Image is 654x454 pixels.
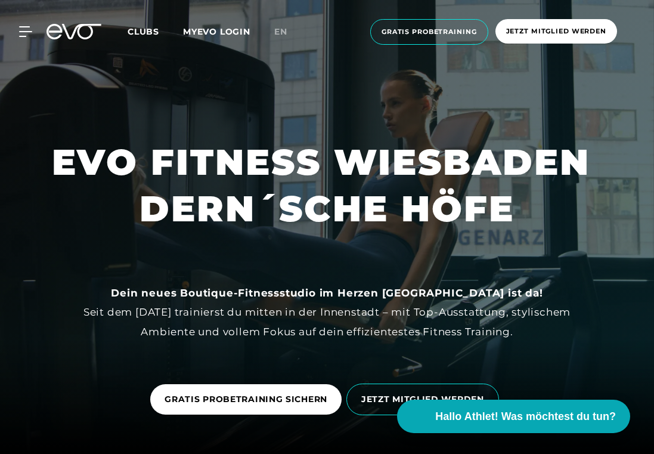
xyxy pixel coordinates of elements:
a: MYEVO LOGIN [183,26,250,37]
h1: EVO FITNESS WIESBADEN DERN´SCHE HÖFE [52,139,603,232]
span: GRATIS PROBETRAINING SICHERN [165,393,327,406]
button: Hallo Athlet! Was möchtest du tun? [397,400,630,433]
a: JETZT MITGLIED WERDEN [346,375,504,424]
a: en [274,25,302,39]
a: Clubs [128,26,183,37]
span: Hallo Athlet! Was möchtest du tun? [435,409,616,425]
span: JETZT MITGLIED WERDEN [361,393,484,406]
a: GRATIS PROBETRAINING SICHERN [150,384,342,415]
strong: Dein neues Boutique-Fitnessstudio im Herzen [GEOGRAPHIC_DATA] ist da! [111,287,543,299]
a: Jetzt Mitglied werden [492,19,621,45]
span: Gratis Probetraining [382,27,477,37]
span: Jetzt Mitglied werden [506,26,606,36]
span: Clubs [128,26,159,37]
div: Seit dem [DATE] trainierst du mitten in der Innenstadt – mit Top-Ausstattung, stylischem Ambiente... [59,283,596,341]
span: en [274,26,287,37]
a: Gratis Probetraining [367,19,492,45]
